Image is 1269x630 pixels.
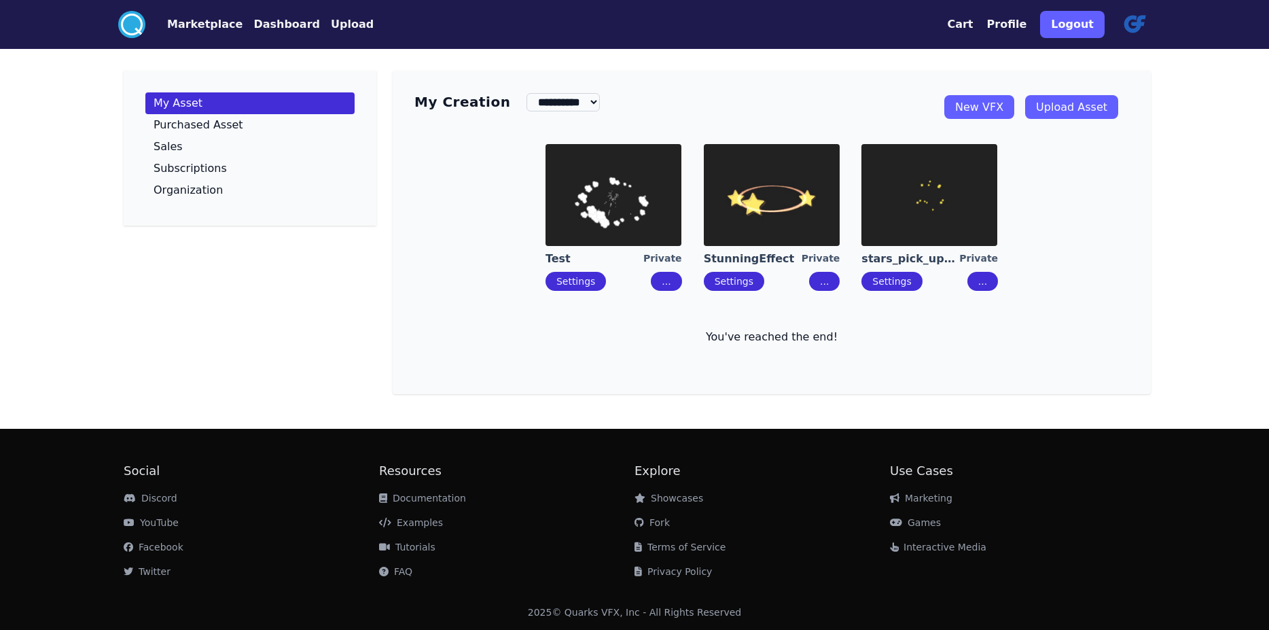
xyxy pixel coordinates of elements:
h2: Explore [634,461,890,480]
a: Organization [145,179,355,201]
h2: Social [124,461,379,480]
a: Test [546,251,643,266]
h3: My Creation [414,92,510,111]
a: Documentation [379,493,466,504]
a: Showcases [634,493,703,504]
img: imgAlt [704,144,840,246]
div: 2025 © Quarks VFX, Inc - All Rights Reserved [528,606,742,619]
button: Settings [861,272,922,291]
a: Facebook [124,542,183,553]
a: Settings [556,276,595,287]
a: Discord [124,493,177,504]
button: Settings [704,272,764,291]
button: Cart [947,16,973,33]
p: Purchased Asset [154,120,243,130]
a: Fork [634,517,670,528]
a: Marketplace [145,16,243,33]
a: StunningEffect [704,251,802,266]
button: Logout [1040,11,1105,38]
a: Purchased Asset [145,114,355,136]
p: Sales [154,141,183,152]
a: stars_pick_up_boxes [861,251,959,266]
div: Private [643,251,682,266]
a: Twitter [124,566,171,577]
a: Logout [1040,5,1105,43]
button: Marketplace [167,16,243,33]
a: Upload [320,16,374,33]
a: Terms of Service [634,542,726,553]
button: ... [967,272,998,291]
p: Organization [154,185,223,196]
p: My Asset [154,98,202,109]
a: YouTube [124,517,179,528]
div: Private [802,251,840,266]
a: Marketing [890,493,952,504]
a: Upload Asset [1025,95,1118,119]
a: Sales [145,136,355,158]
button: Settings [546,272,606,291]
p: You've reached the end! [414,329,1129,345]
a: Interactive Media [890,542,986,553]
h2: Use Cases [890,461,1145,480]
a: My Asset [145,92,355,114]
a: Tutorials [379,542,435,553]
div: Private [959,251,998,266]
a: FAQ [379,566,412,577]
button: Upload [331,16,374,33]
button: Dashboard [253,16,320,33]
button: ... [651,272,681,291]
a: Dashboard [243,16,320,33]
a: Privacy Policy [634,566,712,577]
img: imgAlt [861,144,997,246]
a: Settings [715,276,753,287]
button: Profile [987,16,1027,33]
h2: Resources [379,461,634,480]
img: profile [1118,8,1151,41]
a: Games [890,517,941,528]
img: imgAlt [546,144,681,246]
button: ... [809,272,840,291]
a: Subscriptions [145,158,355,179]
p: Subscriptions [154,163,227,174]
a: Settings [872,276,911,287]
a: Examples [379,517,443,528]
a: New VFX [944,95,1014,119]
